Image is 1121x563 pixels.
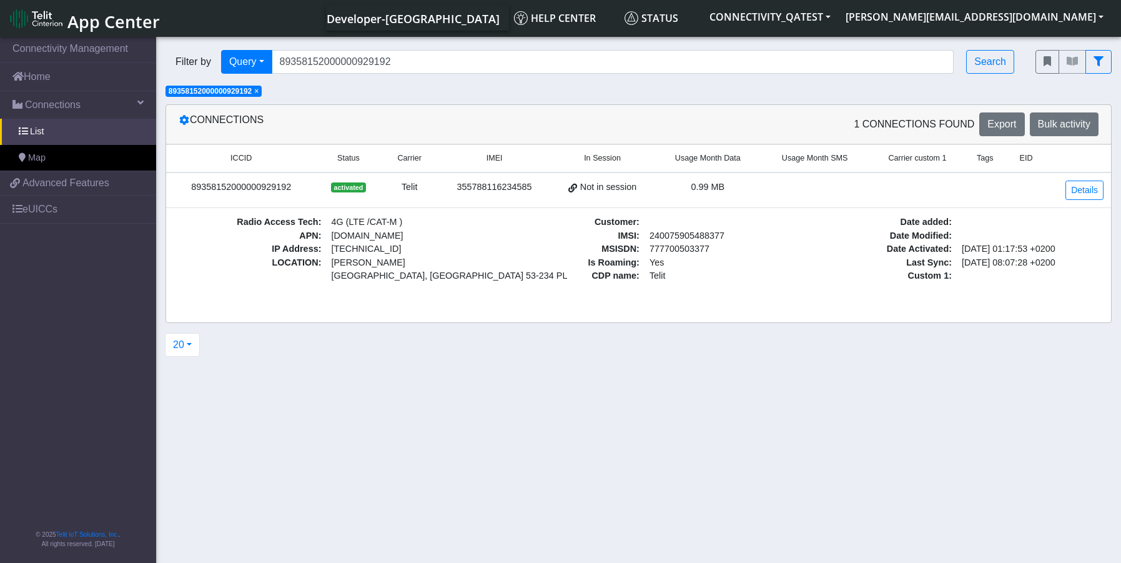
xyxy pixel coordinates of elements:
span: IP Address : [174,242,326,256]
span: IMSI : [498,229,644,243]
span: Bulk activity [1038,119,1090,129]
div: 355788116234585 [446,181,543,194]
a: Help center [509,6,620,31]
span: In Session [584,152,621,164]
span: Status [337,152,360,164]
span: 1 Connections found [854,117,974,132]
span: Tags [977,152,994,164]
span: activated [331,182,365,192]
img: status.svg [625,11,638,25]
button: Bulk activity [1030,112,1099,136]
span: MSISDN : [498,242,644,256]
span: [TECHNICAL_ID] [331,244,401,254]
a: Details [1065,181,1104,200]
span: Custom 1 : [810,269,957,283]
span: 0.99 MB [691,182,725,192]
span: Is Roaming : [498,256,644,270]
span: APN : [174,229,326,243]
button: CONNECTIVITY_QATEST [702,6,838,28]
span: LOCATION : [174,256,326,283]
span: Not in session [580,181,636,194]
span: Help center [514,11,596,25]
button: 20 [165,333,200,357]
div: 89358152000000929192 [174,181,309,194]
span: App Center [67,10,160,33]
span: 4G (LTE /CAT-M ) [326,216,478,229]
span: Customer : [498,216,644,229]
span: [DATE] 08:07:28 +0200 [957,256,1104,270]
span: Date added : [810,216,957,229]
span: Carrier [397,152,421,164]
span: EID [1020,152,1033,164]
button: Search [966,50,1014,74]
span: Telit [644,269,791,283]
span: Filter by [165,54,221,69]
span: [GEOGRAPHIC_DATA], [GEOGRAPHIC_DATA] 53-234 PL [331,269,473,283]
span: Map [28,151,46,165]
span: ICCID [230,152,252,164]
img: logo-telit-cinterion-gw-new.png [10,9,62,29]
span: × [254,87,259,96]
span: Developer-[GEOGRAPHIC_DATA] [327,11,500,26]
a: Status [620,6,702,31]
span: Radio Access Tech : [174,216,326,229]
span: [PERSON_NAME] [331,256,473,270]
a: Telit IoT Solutions, Inc. [56,531,119,538]
a: App Center [10,5,158,32]
div: fitlers menu [1035,50,1112,74]
button: Export [979,112,1024,136]
span: Usage Month SMS [782,152,848,164]
input: Search... [272,50,954,74]
span: 89358152000000929192 [169,87,252,96]
span: IMEI [486,152,503,164]
span: Advanced Features [22,176,109,191]
span: Date Modified : [810,229,957,243]
button: Query [221,50,272,74]
span: 777700503377 [644,242,791,256]
button: [PERSON_NAME][EMAIL_ADDRESS][DOMAIN_NAME] [838,6,1111,28]
span: [DATE] 01:17:53 +0200 [957,242,1104,256]
span: Date Activated : [810,242,957,256]
span: Yes [649,257,664,267]
span: Last Sync : [810,256,957,270]
span: List [30,125,44,139]
span: Export [987,119,1016,129]
span: [DOMAIN_NAME] [326,229,478,243]
div: Telit [388,181,431,194]
span: Status [625,11,678,25]
a: Your current platform instance [326,6,499,31]
img: knowledge.svg [514,11,528,25]
span: Usage Month Data [675,152,741,164]
span: Carrier custom 1 [888,152,946,164]
div: Connections [169,112,639,136]
span: CDP name : [498,269,644,283]
span: 240075905488377 [644,229,791,243]
button: Close [254,87,259,95]
span: Connections [25,97,81,112]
